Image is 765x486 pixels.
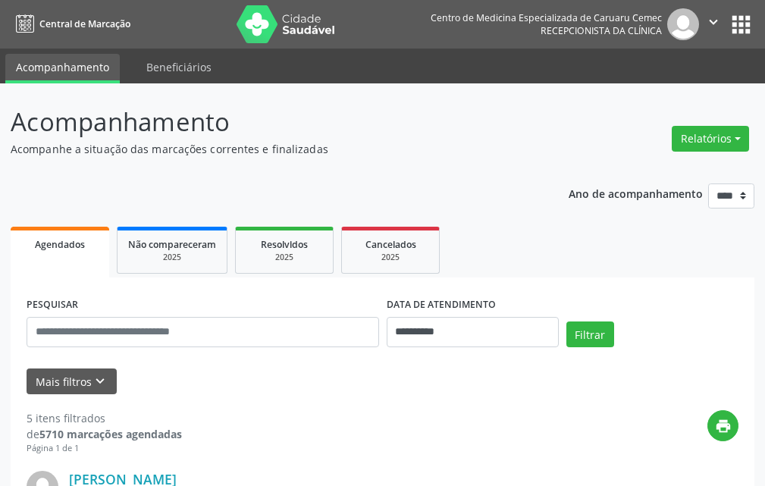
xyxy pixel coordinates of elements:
div: de [27,426,182,442]
span: Central de Marcação [39,17,130,30]
button:  [699,8,728,40]
span: Não compareceram [128,238,216,251]
i: keyboard_arrow_down [92,373,108,390]
button: Mais filtroskeyboard_arrow_down [27,368,117,395]
span: Recepcionista da clínica [541,24,662,37]
button: apps [728,11,754,38]
span: Agendados [35,238,85,251]
span: Resolvidos [261,238,308,251]
div: 2025 [246,252,322,263]
a: Central de Marcação [11,11,130,36]
label: DATA DE ATENDIMENTO [387,293,496,317]
img: img [667,8,699,40]
button: print [707,410,738,441]
div: 5 itens filtrados [27,410,182,426]
i: print [715,418,732,434]
span: Cancelados [365,238,416,251]
p: Acompanhe a situação das marcações correntes e finalizadas [11,141,531,157]
a: Beneficiários [136,54,222,80]
a: Acompanhamento [5,54,120,83]
div: 2025 [128,252,216,263]
div: 2025 [353,252,428,263]
div: Página 1 de 1 [27,442,182,455]
button: Relatórios [672,126,749,152]
strong: 5710 marcações agendadas [39,427,182,441]
p: Ano de acompanhamento [569,183,703,202]
div: Centro de Medicina Especializada de Caruaru Cemec [431,11,662,24]
button: Filtrar [566,321,614,347]
i:  [705,14,722,30]
label: PESQUISAR [27,293,78,317]
p: Acompanhamento [11,103,531,141]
